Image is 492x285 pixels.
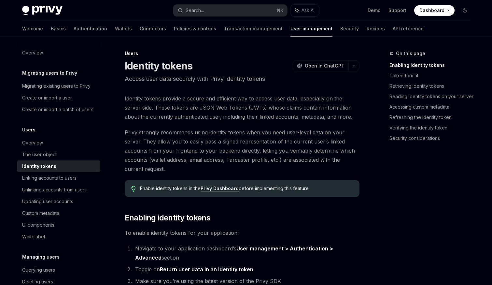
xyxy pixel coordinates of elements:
[125,50,359,57] div: Users
[51,21,66,37] a: Basics
[22,49,43,57] div: Overview
[125,128,359,173] span: Privy strongly recommends using identity tokens when you need user-level data on your server. The...
[17,160,100,172] a: Identity tokens
[22,126,35,134] h5: Users
[388,7,406,14] a: Support
[389,70,475,81] a: Token format
[22,209,59,217] div: Custom metadata
[17,80,100,92] a: Migrating existing users to Privy
[22,221,54,229] div: UI components
[125,94,359,121] span: Identity tokens provide a secure and efficient way to access user data, especially on the server ...
[17,219,100,231] a: UI components
[290,5,319,16] button: Ask AI
[125,60,193,72] h1: Identity tokens
[125,74,359,83] p: Access user data securely with Privy identity tokens
[17,149,100,160] a: The user object
[22,151,57,158] div: The user object
[22,253,60,261] h5: Managing users
[173,5,287,16] button: Search...⌘K
[290,21,332,37] a: User management
[140,21,166,37] a: Connectors
[186,7,204,14] div: Search...
[460,5,470,16] button: Toggle dark mode
[131,186,136,192] svg: Tip
[389,112,475,123] a: Refreshing the identity token
[17,196,100,207] a: Updating user accounts
[22,174,77,182] div: Linking accounts to users
[389,102,475,112] a: Accessing custom metadata
[160,266,253,273] strong: Return user data in an identity token
[389,91,475,102] a: Reading identity tokens on your server
[224,21,283,37] a: Transaction management
[140,185,353,192] span: Enable identity tokens in the before implementing this feature.
[17,207,100,219] a: Custom metadata
[22,94,72,102] div: Create or import a user
[22,162,56,170] div: Identity tokens
[340,21,359,37] a: Security
[389,60,475,70] a: Enabling identity tokens
[17,184,100,196] a: Unlinking accounts from users
[17,231,100,243] a: Whitelabel
[133,265,359,274] li: Toggle on
[389,123,475,133] a: Verifying the identity token
[17,172,100,184] a: Linking accounts to users
[17,264,100,276] a: Querying users
[125,213,211,223] span: Enabling identity tokens
[22,139,43,147] div: Overview
[419,7,444,14] span: Dashboard
[22,69,77,77] h5: Migrating users to Privy
[22,266,55,274] div: Querying users
[276,8,283,13] span: ⌘ K
[293,60,348,71] button: Open in ChatGPT
[22,82,91,90] div: Migrating existing users to Privy
[302,7,315,14] span: Ask AI
[393,21,424,37] a: API reference
[22,106,93,113] div: Create or import a batch of users
[22,186,87,194] div: Unlinking accounts from users
[22,21,43,37] a: Welcome
[201,186,239,191] a: Privy Dashboard
[17,47,100,59] a: Overview
[389,133,475,143] a: Security considerations
[17,92,100,104] a: Create or import a user
[133,244,359,262] li: Navigate to your application dashboard’s section
[305,63,344,69] span: Open in ChatGPT
[22,198,73,205] div: Updating user accounts
[17,104,100,115] a: Create or import a batch of users
[389,81,475,91] a: Retrieving identity tokens
[22,233,45,241] div: Whitelabel
[22,6,63,15] img: dark logo
[367,21,385,37] a: Recipes
[17,137,100,149] a: Overview
[174,21,216,37] a: Policies & controls
[74,21,107,37] a: Authentication
[396,50,425,57] span: On this page
[115,21,132,37] a: Wallets
[125,228,359,237] span: To enable identity tokens for your application:
[414,5,455,16] a: Dashboard
[368,7,381,14] a: Demo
